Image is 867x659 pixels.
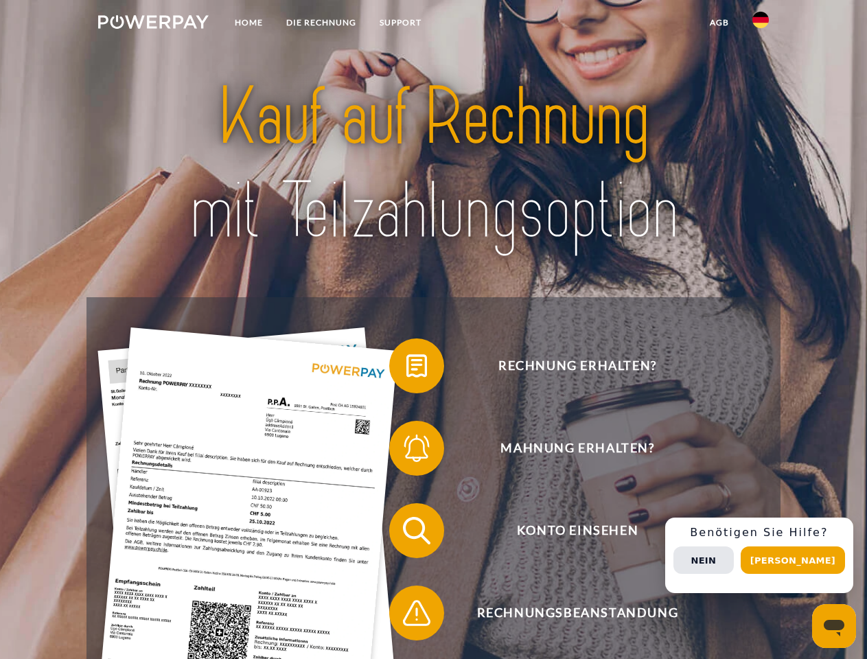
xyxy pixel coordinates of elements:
button: Konto einsehen [389,503,746,558]
h3: Benötigen Sie Hilfe? [673,526,845,540]
img: qb_warning.svg [400,596,434,630]
img: logo-powerpay-white.svg [98,15,209,29]
span: Rechnungsbeanstandung [409,586,745,640]
iframe: Schaltfläche zum Öffnen des Messaging-Fensters [812,604,856,648]
span: Rechnung erhalten? [409,338,745,393]
span: Konto einsehen [409,503,745,558]
button: Rechnung erhalten? [389,338,746,393]
button: Rechnungsbeanstandung [389,586,746,640]
img: qb_bill.svg [400,349,434,383]
button: [PERSON_NAME] [741,546,845,574]
img: qb_search.svg [400,513,434,548]
button: Mahnung erhalten? [389,421,746,476]
a: SUPPORT [368,10,433,35]
img: qb_bell.svg [400,431,434,465]
button: Nein [673,546,734,574]
span: Mahnung erhalten? [409,421,745,476]
img: de [752,12,769,28]
a: agb [698,10,741,35]
img: title-powerpay_de.svg [131,66,736,263]
div: Schnellhilfe [665,518,853,593]
a: DIE RECHNUNG [275,10,368,35]
a: Home [223,10,275,35]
